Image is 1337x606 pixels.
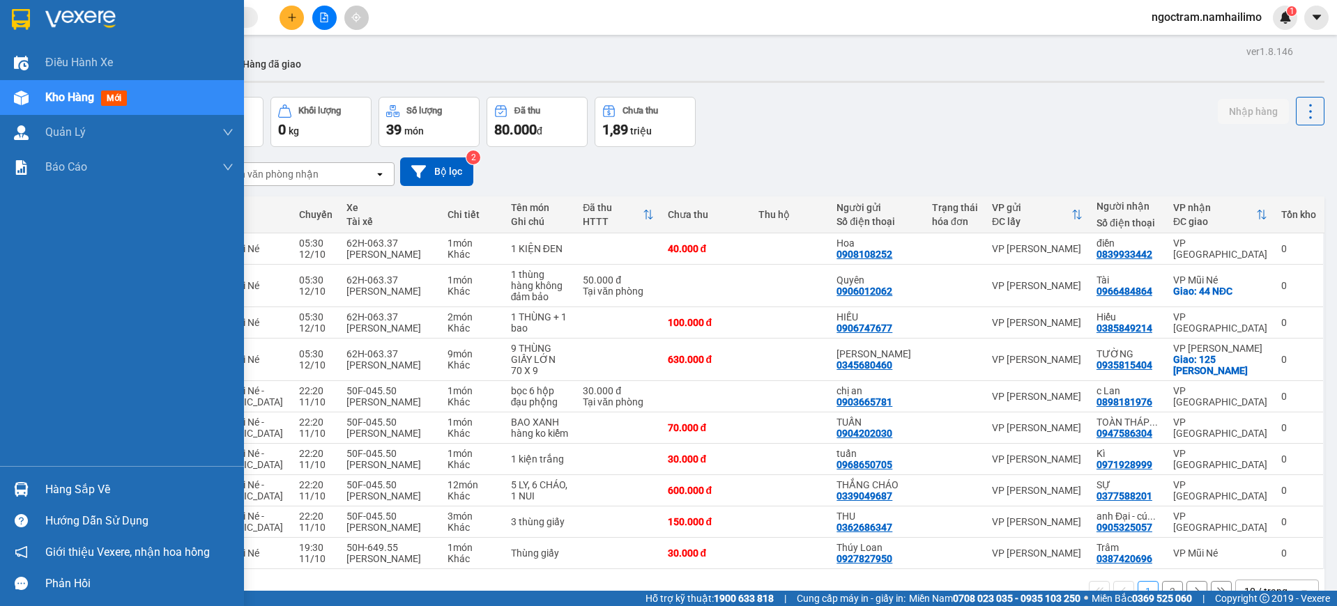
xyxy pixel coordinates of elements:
div: [PERSON_NAME] [346,323,434,334]
div: Khác [448,359,497,371]
div: 1 thùng [511,269,570,280]
div: 1 món [448,238,497,249]
div: Tại văn phòng [583,286,653,297]
span: đ [537,125,542,137]
sup: 1 [1287,6,1297,16]
div: 62H-063.37 [346,311,434,323]
div: 0905325057 [1097,522,1152,533]
div: TƯỜNG [1097,348,1159,359]
div: VP [PERSON_NAME] [992,516,1083,527]
div: 0906747677 [836,323,892,334]
div: 0935815404 [1097,359,1152,371]
div: 0 [1281,485,1316,496]
span: notification [15,545,28,559]
div: Người nhận [1097,201,1159,212]
div: TUẤN [836,417,918,428]
span: | [1202,591,1205,606]
div: 1 KIỆN ĐEN [511,243,570,254]
button: Bộ lọc [400,157,473,186]
span: món [404,125,424,137]
span: Hỗ trợ kỹ thuật: [645,591,774,606]
div: THẮNG CHÁO [836,479,918,490]
div: Ghi chú [511,216,570,227]
div: 0898181976 [1097,396,1152,407]
div: VP [GEOGRAPHIC_DATA] [1173,417,1267,439]
div: 100.000 đ [668,317,744,328]
div: VP [GEOGRAPHIC_DATA] [1173,448,1267,470]
div: 19:30 [299,542,333,553]
img: icon-new-feature [1279,11,1292,24]
div: [PERSON_NAME] [346,396,434,407]
span: ... [1147,511,1156,522]
div: 05:30 [299,311,333,323]
button: Số lượng39món [379,97,480,147]
div: 50F-045.50 [346,479,434,490]
div: Số điện thoại [836,216,918,227]
div: 11/10 [299,522,333,533]
div: VP [PERSON_NAME] [992,391,1083,402]
div: VP [GEOGRAPHIC_DATA] [1173,311,1267,334]
div: 0903665781 [836,396,892,407]
div: 0968650705 [836,459,892,470]
div: 50F-045.50 [346,511,434,522]
span: 1,89 [602,121,628,138]
div: Thùng giấy [511,547,570,559]
div: VP [GEOGRAPHIC_DATA] [1173,479,1267,502]
div: Thu hộ [758,209,823,220]
button: plus [280,6,304,30]
div: 50F-045.50 [346,385,434,396]
img: logo-vxr [12,9,30,30]
span: 80.000 [494,121,537,138]
div: 11/10 [299,459,333,470]
div: VP Mũi Né [1173,547,1267,559]
div: Đã thu [583,202,642,213]
span: kg [289,125,299,137]
div: 70.000 đ [668,422,744,433]
div: HTTT [583,216,642,227]
div: 70 X 9 [511,365,570,376]
span: triệu [630,125,652,137]
div: BAO XANH [511,417,570,428]
div: 1 món [448,385,497,396]
div: Giao: 44 NĐC [1173,286,1267,297]
div: TOÀN THÁP BÀ NT [1097,417,1159,428]
svg: open [374,169,385,180]
div: Số điện thoại [1097,217,1159,228]
button: aim [344,6,369,30]
span: ⚪️ [1084,596,1088,601]
button: 1 [1138,581,1159,602]
div: 0345680460 [836,359,892,371]
div: 62H-063.37 [346,348,434,359]
div: Linh [836,348,918,359]
div: 12/10 [299,323,333,334]
div: 0 [1281,317,1316,328]
div: Tên món [511,202,570,213]
div: 630.000 đ [668,354,744,365]
span: message [15,577,28,590]
span: down [222,127,234,138]
div: 05:30 [299,348,333,359]
div: Khác [448,286,497,297]
div: VP nhận [1173,202,1256,213]
div: 30.000 đ [668,453,744,465]
strong: 0708 023 035 - 0935 103 250 [953,593,1080,604]
div: 0387420696 [1097,553,1152,564]
div: 11/10 [299,396,333,407]
button: Khối lượng0kg [270,97,372,147]
div: Tại văn phòng [583,396,653,407]
span: down [222,162,234,173]
div: 0 [1281,280,1316,291]
div: 0 [1281,243,1316,254]
div: 12 món [448,479,497,490]
th: Toggle SortBy [985,196,1090,233]
div: anh Đại - cún con [1097,511,1159,522]
th: Toggle SortBy [576,196,660,233]
span: Quản Lý [45,123,86,141]
div: Khối lượng [298,106,341,116]
div: [PERSON_NAME] [346,249,434,260]
span: caret-down [1311,11,1323,24]
span: mới [101,91,127,106]
span: Miền Bắc [1092,591,1192,606]
div: 0839933442 [1097,249,1152,260]
button: Chưa thu1,89 triệu [595,97,696,147]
